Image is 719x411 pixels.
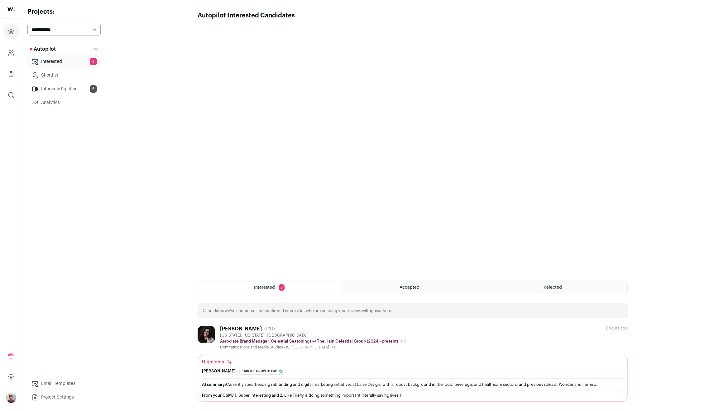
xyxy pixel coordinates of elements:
div: 2 hours ago [606,326,628,331]
h1: Autopilot Interested Candidates [198,11,295,20]
button: Autopilot [27,43,101,55]
a: Shortlist [27,69,101,82]
div: [PERSON_NAME] [220,326,262,332]
span: AI summary: [202,382,226,386]
span: Accepted [400,285,419,290]
span: +11 [400,339,407,343]
img: wellfound-shorthand-0d5821cbd27db2630d0214b213865d53afaa358527fdda9d0ea32b1df1b89c2c.svg [7,7,15,11]
a: [PERSON_NAME] 6 YOE [US_STATE], [US_STATE], [GEOGRAPHIC_DATA] Associate Brand Manager, Celestial ... [198,326,628,402]
a: Rejected [484,282,627,293]
span: From your CSM: [202,393,233,397]
h2: Projects: [27,7,101,16]
span: +1 [332,345,335,349]
span: 5 [90,85,97,93]
span: 6 YOE [264,326,276,331]
img: 18677093-medium_jpg [6,393,16,403]
a: Accepted [341,282,484,293]
a: Project Settings [27,391,101,404]
div: Startup growth exp [239,368,285,375]
a: Projects [4,24,18,39]
div: Currently spearheading rebranding and digital marketing initiatives at Laise Design, with a robus... [202,381,623,388]
p: Autopilot [30,45,56,53]
span: Interested [254,285,275,290]
a: Analytics [27,96,101,109]
span: Rejected [544,285,562,290]
div: [PERSON_NAME]: [202,369,237,374]
a: Interested3 [27,55,101,68]
a: Company Lists [4,67,18,82]
p: Associate Brand Manager, Celestial Seasonings @ The Hain Celestial Group (2024 - present) [220,339,398,344]
div: [US_STATE], [US_STATE], [GEOGRAPHIC_DATA] [220,333,407,338]
div: Communications and Media Studies - ISI [GEOGRAPHIC_DATA] [220,345,407,350]
span: 3 [279,284,285,291]
div: Highlights [202,359,233,365]
a: Email Templates [27,377,101,390]
img: 3a8c353223522eb80a95d950ccaf3aec387ba1e6298e472d356912c74bfc4478.jpg [198,326,215,343]
iframe: Autopilot Interested [198,20,628,274]
a: Company and ATS Settings [4,45,18,60]
a: Interview Pipeline5 [27,83,101,95]
span: 3 [90,58,97,65]
p: Candidates we’ve contacted and confirmed interest in, who are pending your review, will appear here. [203,308,392,313]
div: "1. Super interesting and 2. Like Firefly is doing something important (literally saving lives!)" [202,393,623,398]
button: Open dropdown [6,393,16,403]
